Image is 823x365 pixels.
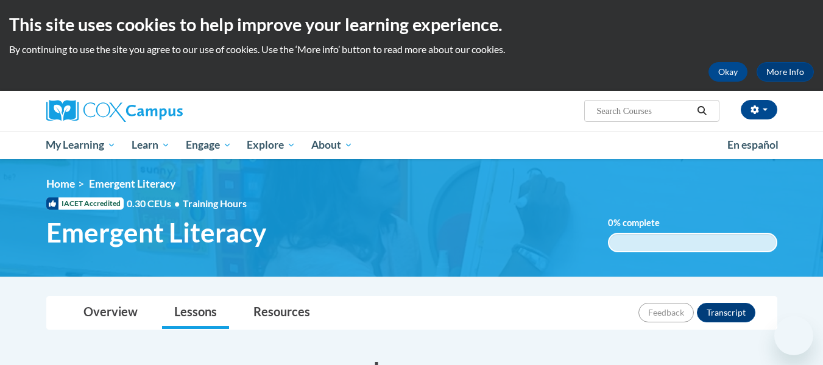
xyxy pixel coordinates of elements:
button: Feedback [638,303,694,322]
a: Learn [124,131,178,159]
a: Home [46,177,75,190]
a: Overview [71,297,150,329]
a: Resources [241,297,322,329]
span: Engage [186,138,231,152]
span: IACET Accredited [46,197,124,210]
span: Training Hours [183,197,247,209]
span: En español [727,138,779,151]
h2: This site uses cookies to help improve your learning experience. [9,12,814,37]
input: Search Courses [595,104,693,118]
span: 0.30 CEUs [127,197,183,210]
span: 0 [608,218,613,228]
span: Emergent Literacy [46,216,266,249]
label: % complete [608,216,678,230]
a: Engage [178,131,239,159]
iframe: Button to launch messaging window [774,316,813,355]
span: • [174,197,180,209]
span: Learn [132,138,170,152]
a: Lessons [162,297,229,329]
span: About [311,138,353,152]
a: More Info [757,62,814,82]
span: Explore [247,138,295,152]
div: Main menu [28,131,796,159]
p: By continuing to use the site you agree to our use of cookies. Use the ‘More info’ button to read... [9,43,814,56]
a: Explore [239,131,303,159]
a: About [303,131,361,159]
a: Cox Campus [46,100,278,122]
span: Emergent Literacy [89,177,175,190]
button: Transcript [697,303,755,322]
button: Account Settings [741,100,777,119]
button: Search [693,104,711,118]
button: Okay [708,62,747,82]
a: En español [719,132,786,158]
a: My Learning [38,131,124,159]
img: Cox Campus [46,100,183,122]
span: My Learning [46,138,116,152]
